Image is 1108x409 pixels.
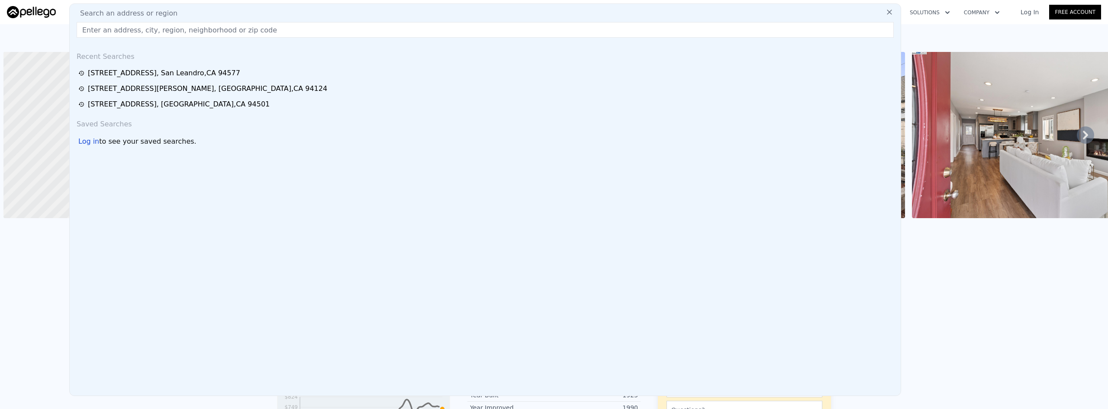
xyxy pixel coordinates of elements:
[88,68,240,78] div: [STREET_ADDRESS] , San Leandro , CA 94577
[284,394,298,400] tspan: $824
[73,8,177,19] span: Search an address or region
[99,136,196,147] span: to see your saved searches.
[88,84,327,94] div: [STREET_ADDRESS][PERSON_NAME] , [GEOGRAPHIC_DATA] , CA 94124
[957,5,1007,20] button: Company
[73,112,897,133] div: Saved Searches
[1010,8,1049,16] a: Log In
[78,99,895,109] a: [STREET_ADDRESS], [GEOGRAPHIC_DATA],CA 94501
[903,5,957,20] button: Solutions
[77,22,894,38] input: Enter an address, city, region, neighborhood or zip code
[78,68,895,78] a: [STREET_ADDRESS], San Leandro,CA 94577
[1049,5,1101,19] a: Free Account
[78,84,895,94] a: [STREET_ADDRESS][PERSON_NAME], [GEOGRAPHIC_DATA],CA 94124
[78,136,99,147] div: Log in
[88,99,270,109] div: [STREET_ADDRESS] , [GEOGRAPHIC_DATA] , CA 94501
[7,6,56,18] img: Pellego
[73,45,897,65] div: Recent Searches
